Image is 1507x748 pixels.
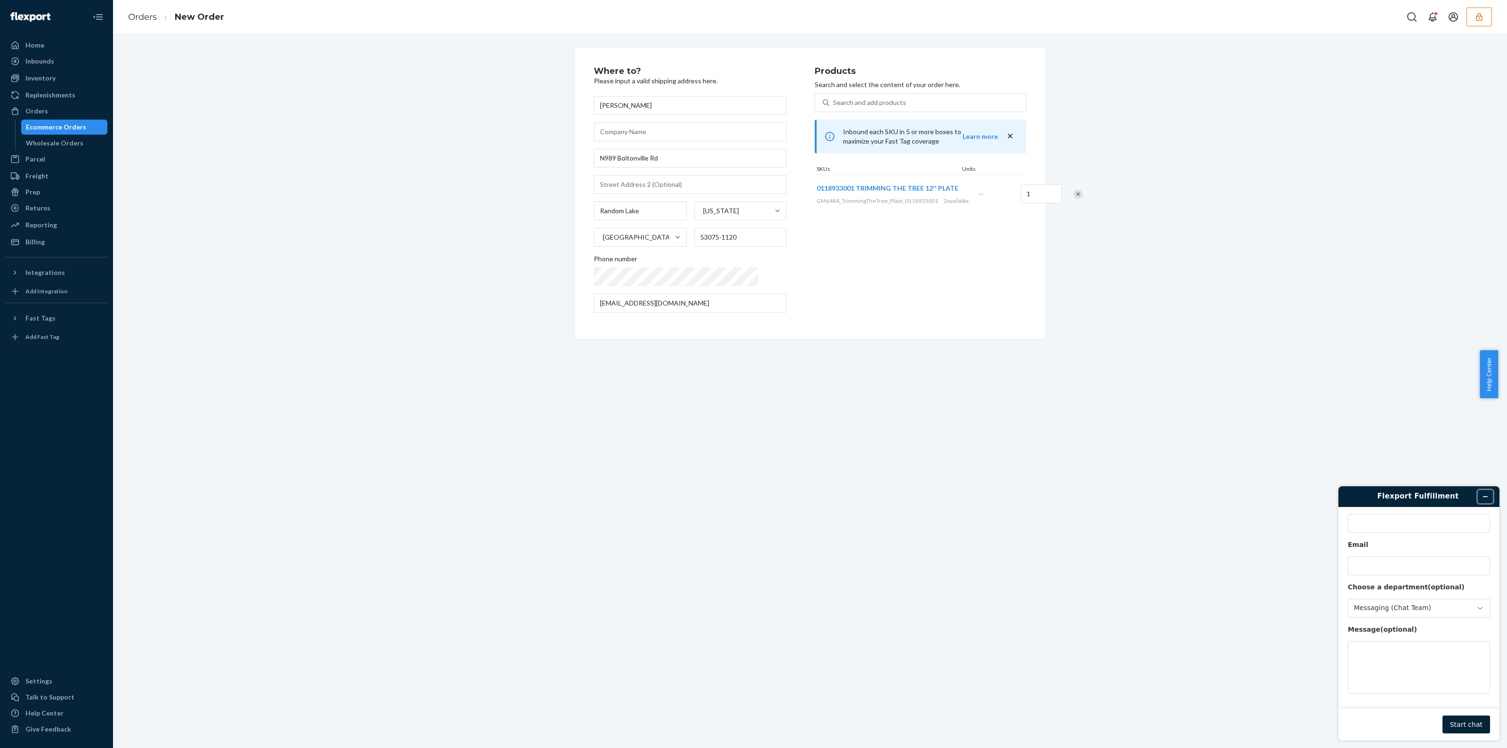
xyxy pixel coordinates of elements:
input: Company Name [594,122,786,141]
div: Wholesale Orders [26,138,83,148]
div: Help Center [25,708,64,718]
div: Replenishments [25,90,75,100]
div: Search and add products [833,98,906,107]
span: Phone number [594,254,637,267]
h2: Products [815,67,1026,76]
a: Add Integration [6,284,107,299]
input: Street Address 2 (Optional) [594,175,786,194]
div: Ecommerce Orders [26,122,86,132]
span: — [978,190,984,198]
div: Inventory [25,73,56,83]
a: Add Fast Tag [6,330,107,345]
input: [GEOGRAPHIC_DATA] [602,233,603,242]
div: Parcel [25,154,45,164]
a: Settings [6,674,107,689]
span: GM6484_TrimmingTheTree_Plate_0118933001 [817,197,938,204]
button: Close Navigation [89,8,107,26]
div: Orders [25,106,48,116]
input: First & Last Name [594,96,786,115]
div: Freight [25,171,49,181]
button: Open notifications [1423,8,1442,26]
button: Integrations [6,265,107,280]
div: Remove Item [1073,190,1083,199]
span: Chat [21,7,40,15]
p: Search and select the content of your order here. [815,80,1026,89]
div: Give Feedback [25,724,71,734]
div: Add Integration [25,287,67,295]
a: Parcel [6,152,107,167]
div: Talk to Support [25,692,74,702]
iframe: To enrich screen reader interactions, please activate Accessibility in Grammarly extension settings [1331,479,1507,748]
input: [US_STATE] [702,206,703,216]
a: Orders [6,104,107,119]
input: ZIP Code [694,228,787,247]
button: Learn more [963,132,998,141]
a: New Order [175,12,224,22]
div: Prep [25,187,40,197]
div: Inbounds [25,56,54,66]
ol: breadcrumbs [121,3,232,31]
div: Units [960,165,1003,175]
div: Settings [25,676,52,686]
a: Billing [6,234,107,249]
button: Talk to Support [6,690,107,705]
a: Inbounds [6,54,107,69]
span: 2 available [944,197,969,204]
a: Returns [6,201,107,216]
a: Freight [6,169,107,184]
div: Billing [25,237,45,247]
div: Returns [25,203,50,213]
div: SKUs [815,165,960,175]
button: Open Search Box [1402,8,1421,26]
a: Home [6,38,107,53]
button: Give Feedback [6,722,107,737]
input: Street Address [594,149,786,168]
div: [US_STATE] [703,206,739,216]
button: Open account menu [1444,8,1463,26]
div: Home [25,40,44,50]
div: Fast Tags [25,314,56,323]
div: Reporting [25,220,57,230]
input: Quantity [1021,185,1062,203]
button: 0118933001 TRIMMING THE TREE 12'' PLATE [817,184,958,193]
a: Prep [6,185,107,200]
a: Wholesale Orders [21,136,108,151]
a: Reporting [6,217,107,233]
a: Replenishments [6,88,107,103]
button: Help Center [1480,350,1498,398]
a: Orders [128,12,157,22]
img: Flexport logo [10,12,50,22]
h2: Where to? [594,67,786,76]
span: 0118933001 TRIMMING THE TREE 12'' PLATE [817,184,958,192]
div: [GEOGRAPHIC_DATA] [603,233,672,242]
button: close [1005,131,1015,141]
p: Please input a valid shipping address here. [594,76,786,86]
a: Inventory [6,71,107,86]
a: Help Center [6,706,107,721]
div: Integrations [25,268,65,277]
input: Email (Only Required for International) [594,294,786,313]
div: Add Fast Tag [25,333,59,341]
div: Inbound each SKU in 5 or more boxes to maximize your Fast Tag coverage [815,120,1026,153]
input: City [594,201,687,220]
a: Ecommerce Orders [21,120,108,135]
button: Fast Tags [6,311,107,326]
